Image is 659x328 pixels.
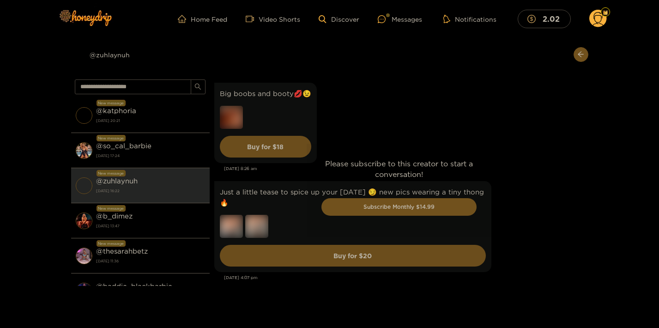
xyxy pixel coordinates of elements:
[541,14,561,24] mark: 2.02
[96,116,205,125] strong: [DATE] 20:21
[97,170,126,176] div: New message
[441,14,499,24] button: Notifications
[178,15,191,23] span: home
[71,47,210,62] div: @zuhlaynuh
[574,47,588,62] button: arrow-left
[76,142,92,159] img: conversation
[76,177,92,194] img: conversation
[97,135,126,141] div: New message
[76,213,92,229] img: conversation
[97,100,126,106] div: New message
[96,152,205,160] strong: [DATE] 17:24
[96,212,133,220] strong: @ b_dimez
[246,15,300,23] a: Video Shorts
[321,198,477,216] button: Subscribe Monthly $14.99
[76,107,92,124] img: conversation
[76,248,92,264] img: conversation
[96,222,205,230] strong: [DATE] 13:47
[321,158,477,180] p: Please subscribe to this creator to start a conversation!
[76,283,92,299] img: conversation
[97,240,126,247] div: New message
[96,247,148,255] strong: @ thesarahbetz
[577,51,584,59] span: arrow-left
[96,107,136,115] strong: @ katphoria
[191,79,206,94] button: search
[378,14,422,24] div: Messages
[246,15,259,23] span: video-camera
[97,205,126,212] div: New message
[527,15,540,23] span: dollar
[603,10,608,15] img: Fan Level
[96,257,205,265] strong: [DATE] 11:36
[178,15,227,23] a: Home Feed
[96,142,151,150] strong: @ so_cal_barbie
[96,177,138,185] strong: @ zuhlaynuh
[319,15,359,23] a: Discover
[96,187,205,195] strong: [DATE] 16:22
[194,83,201,91] span: search
[96,282,172,290] strong: @ baddie_blackbarbie
[518,10,571,28] button: 2.02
